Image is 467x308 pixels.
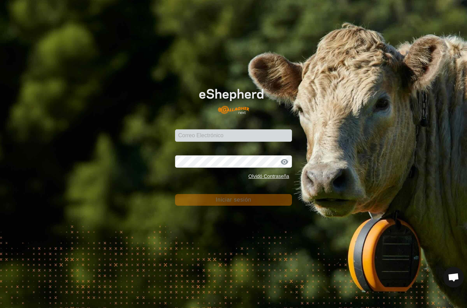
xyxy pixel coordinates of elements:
[175,194,292,206] button: Iniciar sesión
[443,267,464,287] div: Chat abierto
[187,79,280,119] img: Logotipo de eShepherd
[175,129,292,142] input: Correo Electrónico
[249,174,289,179] a: Olvidó Contraseña
[216,197,252,203] font: Iniciar sesión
